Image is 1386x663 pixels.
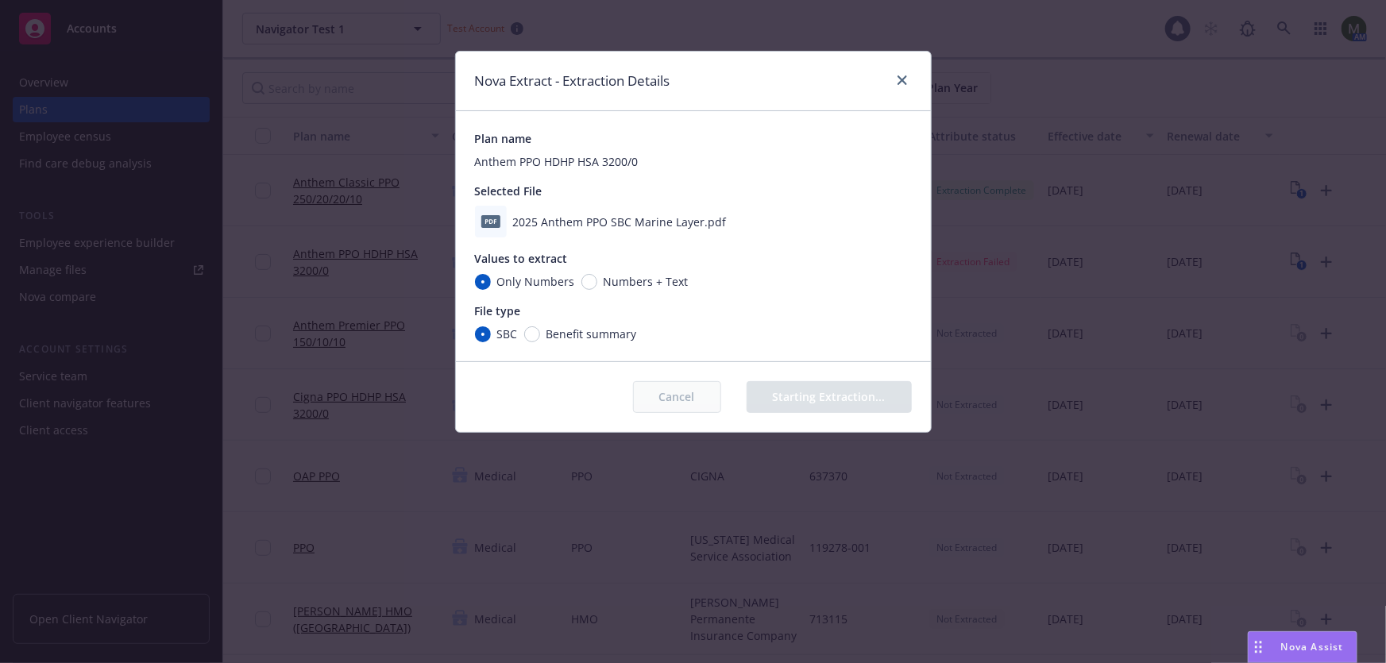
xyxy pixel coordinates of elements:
[893,71,912,90] a: close
[475,130,912,147] div: Plan name
[513,214,727,230] span: 2025 Anthem PPO SBC Marine Layer.pdf
[1249,632,1268,662] div: Drag to move
[475,274,491,290] input: Only Numbers
[497,273,575,290] span: Only Numbers
[581,274,597,290] input: Numbers + Text
[475,326,491,342] input: SBC
[497,326,518,342] span: SBC
[475,303,521,318] span: File type
[475,251,568,266] span: Values to extract
[524,326,540,342] input: Benefit summary
[475,153,912,170] div: Anthem PPO HDHP HSA 3200/0
[475,183,912,199] div: Selected File
[1248,631,1357,663] button: Nova Assist
[1281,640,1344,653] span: Nova Assist
[604,273,689,290] span: Numbers + Text
[475,71,670,91] h1: Nova Extract - Extraction Details
[546,326,637,342] span: Benefit summary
